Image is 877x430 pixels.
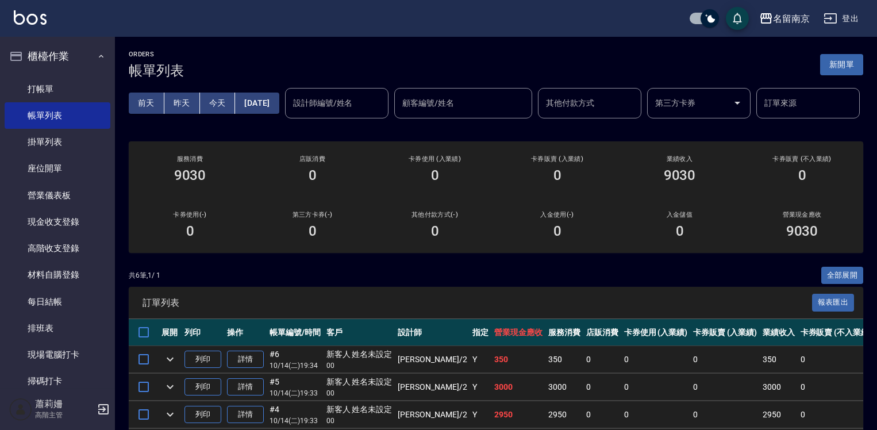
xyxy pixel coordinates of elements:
[5,182,110,209] a: 營業儀表板
[326,360,393,371] p: 00
[545,346,583,373] td: 350
[143,211,237,218] h2: 卡券使用(-)
[324,319,395,346] th: 客戶
[632,155,727,163] h2: 業績收入
[583,401,621,428] td: 0
[553,167,561,183] h3: 0
[798,167,806,183] h3: 0
[5,235,110,262] a: 高階收支登錄
[270,416,321,426] p: 10/14 (二) 19:33
[690,346,760,373] td: 0
[5,341,110,368] a: 現場電腦打卡
[227,406,264,424] a: 詳情
[583,374,621,401] td: 0
[270,388,321,398] p: 10/14 (二) 19:33
[470,319,491,346] th: 指定
[184,406,221,424] button: 列印
[184,378,221,396] button: 列印
[5,102,110,129] a: 帳單列表
[583,319,621,346] th: 店販消費
[395,374,470,401] td: [PERSON_NAME] /2
[5,315,110,341] a: 排班表
[159,319,182,346] th: 展開
[395,346,470,373] td: [PERSON_NAME] /2
[491,374,545,401] td: 3000
[621,374,691,401] td: 0
[470,346,491,373] td: Y
[235,93,279,114] button: [DATE]
[820,54,863,75] button: 新開單
[174,167,206,183] h3: 9030
[821,267,864,285] button: 全部展開
[5,289,110,315] a: 每日結帳
[690,374,760,401] td: 0
[760,319,798,346] th: 業績收入
[690,401,760,428] td: 0
[621,401,691,428] td: 0
[5,76,110,102] a: 打帳單
[200,93,236,114] button: 今天
[820,59,863,70] a: 新開單
[760,401,798,428] td: 2950
[819,8,863,29] button: 登出
[798,346,875,373] td: 0
[798,401,875,428] td: 0
[186,223,194,239] h3: 0
[491,346,545,373] td: 350
[14,10,47,25] img: Logo
[5,209,110,235] a: 現金收支登錄
[431,167,439,183] h3: 0
[227,378,264,396] a: 詳情
[632,211,727,218] h2: 入金儲值
[395,319,470,346] th: 設計師
[161,351,179,368] button: expand row
[164,93,200,114] button: 昨天
[545,319,583,346] th: 服務消費
[143,297,812,309] span: 訂單列表
[387,211,482,218] h2: 其他付款方式(-)
[510,211,605,218] h2: 入金使用(-)
[545,374,583,401] td: 3000
[786,223,818,239] h3: 9030
[798,374,875,401] td: 0
[664,167,696,183] h3: 9030
[129,63,184,79] h3: 帳單列表
[553,223,561,239] h3: 0
[326,404,393,416] div: 新客人 姓名未設定
[182,319,224,346] th: 列印
[470,401,491,428] td: Y
[491,401,545,428] td: 2950
[161,406,179,423] button: expand row
[129,93,164,114] button: 前天
[621,319,691,346] th: 卡券使用 (入業績)
[812,297,855,308] a: 報表匯出
[760,374,798,401] td: 3000
[129,51,184,58] h2: ORDERS
[309,167,317,183] h3: 0
[798,319,875,346] th: 卡券販賣 (不入業績)
[265,211,360,218] h2: 第三方卡券(-)
[326,388,393,398] p: 00
[760,346,798,373] td: 350
[5,155,110,182] a: 座位開單
[726,7,749,30] button: save
[5,262,110,288] a: 材料自購登錄
[224,319,267,346] th: 操作
[5,41,110,71] button: 櫃檯作業
[470,374,491,401] td: Y
[5,129,110,155] a: 掛單列表
[676,223,684,239] h3: 0
[267,374,324,401] td: #5
[5,368,110,394] a: 掃碼打卡
[326,376,393,388] div: 新客人 姓名未設定
[227,351,264,368] a: 詳情
[9,398,32,421] img: Person
[309,223,317,239] h3: 0
[431,223,439,239] h3: 0
[129,270,160,281] p: 共 6 筆, 1 / 1
[773,11,810,26] div: 名留南京
[184,351,221,368] button: 列印
[755,7,814,30] button: 名留南京
[690,319,760,346] th: 卡券販賣 (入業績)
[326,348,393,360] div: 新客人 姓名未設定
